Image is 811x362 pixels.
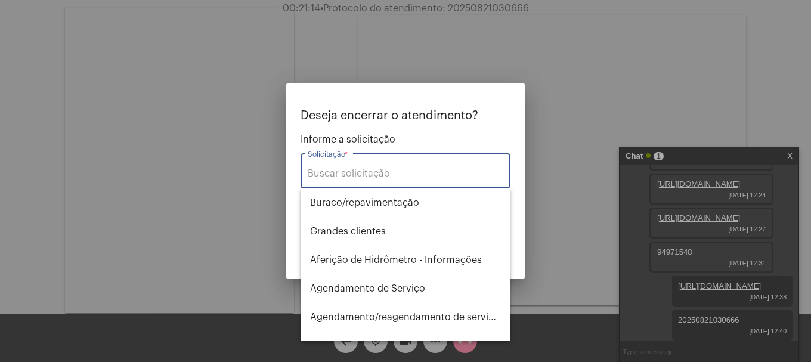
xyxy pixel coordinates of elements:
[301,134,510,145] span: Informe a solicitação
[310,303,501,332] span: Agendamento/reagendamento de serviços - informações
[301,109,510,122] p: Deseja encerrar o atendimento?
[310,274,501,303] span: Agendamento de Serviço
[310,332,501,360] span: Alterar nome do usuário na fatura
[310,246,501,274] span: Aferição de Hidrômetro - Informações
[308,168,503,179] input: Buscar solicitação
[310,217,501,246] span: ⁠Grandes clientes
[310,188,501,217] span: ⁠Buraco/repavimentação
